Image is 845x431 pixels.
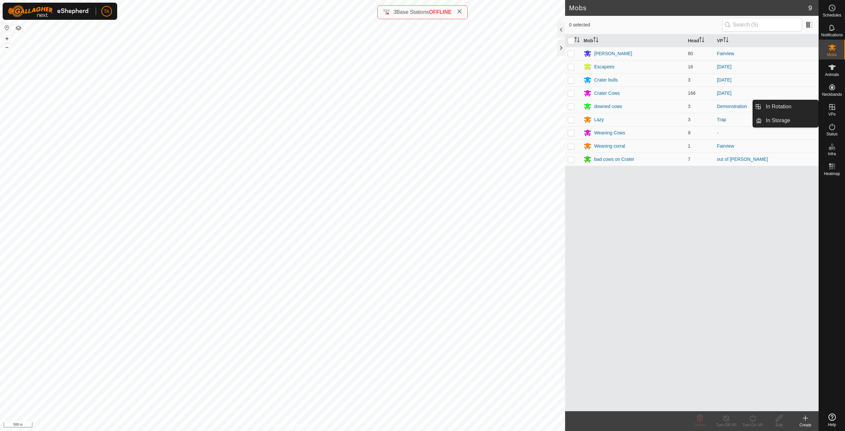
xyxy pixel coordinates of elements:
[739,422,766,428] div: Turn On VP
[827,53,837,57] span: Mobs
[714,34,819,47] th: VP
[722,18,802,32] input: Search (S)
[594,50,632,57] div: [PERSON_NAME]
[594,103,622,110] div: downed cows
[828,152,836,156] span: Infra
[256,422,281,428] a: Privacy Policy
[717,77,731,83] a: [DATE]
[717,90,731,96] a: [DATE]
[717,51,734,56] a: Fairview
[828,112,835,116] span: VPs
[792,422,819,428] div: Create
[688,117,691,122] span: 3
[808,3,812,13] span: 9
[694,423,706,427] span: Delete
[581,34,685,47] th: Mob
[3,43,11,51] button: –
[825,73,839,77] span: Animals
[594,129,625,136] div: Weaning Cows
[824,172,840,176] span: Heatmap
[594,156,634,163] div: bad cows on Crater
[104,8,110,15] span: TA
[15,24,22,32] button: Map Layers
[819,411,845,429] a: Help
[753,100,818,113] li: In Rotation
[713,422,739,428] div: Turn Off VP
[723,38,728,43] p-sorticon: Activate to sort
[688,51,693,56] span: 80
[688,130,691,135] span: 9
[717,64,731,69] a: [DATE]
[826,132,837,136] span: Status
[822,92,842,96] span: Neckbands
[823,13,841,17] span: Schedules
[717,104,747,109] a: Demonstration
[688,77,691,83] span: 3
[717,117,726,122] a: Trap
[688,143,691,149] span: 1
[762,114,818,127] a: In Storage
[594,143,625,150] div: Weaning corral
[569,21,722,28] span: 0 selected
[3,35,11,43] button: +
[594,90,620,97] div: Crater Cows
[688,104,691,109] span: 3
[594,63,614,70] div: Escapees
[569,4,808,12] h2: Mobs
[717,143,734,149] a: Fairview
[821,33,843,37] span: Notifications
[762,100,818,113] a: In Rotation
[393,9,396,15] span: 3
[753,114,818,127] li: In Storage
[289,422,309,428] a: Contact Us
[396,9,429,15] span: Base Stations
[594,77,618,84] div: Crater bulls
[828,423,836,427] span: Help
[3,24,11,32] button: Reset Map
[685,34,714,47] th: Head
[574,38,580,43] p-sorticon: Activate to sort
[688,90,695,96] span: 166
[8,5,90,17] img: Gallagher Logo
[688,157,691,162] span: 7
[699,38,704,43] p-sorticon: Activate to sort
[429,9,452,15] span: OFFLINE
[594,116,604,123] div: Lazy
[593,38,598,43] p-sorticon: Activate to sort
[717,157,768,162] a: out of [PERSON_NAME]
[714,126,819,139] td: -
[766,103,791,111] span: In Rotation
[766,422,792,428] div: Edit
[766,117,790,125] span: In Storage
[688,64,693,69] span: 16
